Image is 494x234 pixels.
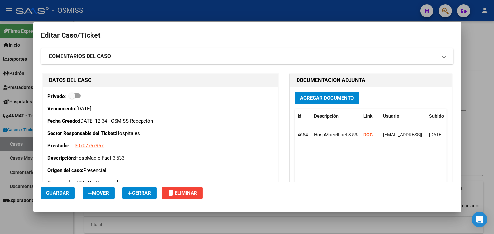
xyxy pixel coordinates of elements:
datatable-header-cell: Descripción [311,109,361,123]
span: 30707767967 [75,143,104,149]
datatable-header-cell: Link [361,109,380,123]
p: [DATE] 12:34 - OSMISS Recepción [48,117,273,125]
datatable-header-cell: Subido [427,109,459,123]
span: Eliminar [167,190,197,196]
strong: COMENTARIOS DEL CASO [49,52,111,60]
span: Descripción [314,113,339,119]
h1: DOCUMENTACION ADJUNTA [297,76,445,84]
span: Usuario [383,113,399,119]
div: Open Intercom Messenger [472,212,487,227]
span: Cerrar [128,190,151,196]
button: Guardar [41,187,75,199]
mat-icon: delete [167,189,175,197]
strong: Origen del caso: [48,167,84,173]
strong: Vencimiento: [48,106,77,112]
strong: Prestador: [48,143,71,149]
strong: Privado: [48,93,66,99]
span: Id [298,113,301,119]
button: Mover [83,187,115,199]
p: Hospitales [48,130,273,137]
p: HospMacielFact 3-533 [48,154,273,162]
button: Eliminar [162,187,203,199]
span: Mover [88,190,109,196]
strong: DATOS DEL CASO [49,77,92,83]
mat-expansion-panel-header: COMENTARIOS DEL CASO [41,48,453,64]
span: [DATE] [429,132,443,137]
span: Subido [429,113,444,119]
span: 4654 [298,132,308,137]
span: Link [363,113,372,119]
span: Agregar Documento [300,95,354,101]
strong: Fecha Creado: [48,118,79,124]
button: Agregar Documento [295,92,359,104]
button: Cerrar [122,187,157,199]
p: [DATE] [48,105,273,113]
strong: Descripción: [48,155,75,161]
strong: Sector Responsable del Ticket: [48,130,116,136]
strong: Gerenciador: [48,180,76,186]
span: HospMacielFact 3-533 [314,132,360,137]
datatable-header-cell: Id [295,109,311,123]
h2: Editar Caso/Ticket [41,29,453,42]
p: Z99 - Sin Gerenciador [48,179,273,187]
a: DOC [363,132,373,137]
p: Presencial [48,167,273,174]
datatable-header-cell: Usuario [380,109,427,123]
span: Guardar [46,190,69,196]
